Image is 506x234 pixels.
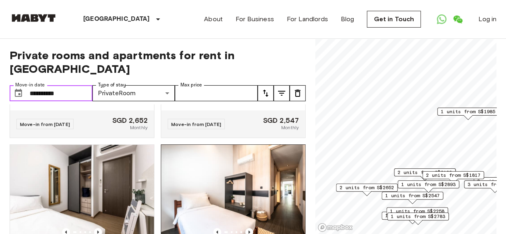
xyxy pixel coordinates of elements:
[83,14,150,24] p: [GEOGRAPHIC_DATA]
[263,117,299,124] span: SGD 2,547
[398,169,452,176] span: 2 units from S$3182
[434,11,450,27] a: Open WhatsApp
[367,11,421,28] a: Get in Touch
[450,11,466,27] a: Open WeChat
[385,192,440,199] span: 1 units from S$2547
[437,108,499,120] div: Map marker
[180,82,202,88] label: Max price
[426,172,480,179] span: 2 units from S$1817
[92,85,175,101] div: PrivateRoom
[20,121,70,127] span: Move-in from [DATE]
[385,212,440,219] span: 1 units from S$1680
[318,223,353,232] a: Mapbox logo
[10,14,58,22] img: Habyt
[336,184,398,196] div: Map marker
[391,213,445,220] span: 1 units from S$2783
[171,121,221,127] span: Move-in from [DATE]
[422,171,484,184] div: Map marker
[15,82,45,88] label: Move-in date
[401,181,456,188] span: 1 units from S$2893
[236,14,274,24] a: For Business
[478,14,496,24] a: Log in
[382,212,443,224] div: Map marker
[130,124,148,131] span: Monthly
[394,168,456,181] div: Map marker
[387,212,449,225] div: Map marker
[390,208,444,215] span: 1 units from S$2258
[398,180,459,193] div: Map marker
[258,85,274,101] button: tune
[98,82,126,88] label: Type of stay
[386,207,448,220] div: Map marker
[287,14,328,24] a: For Landlords
[290,85,306,101] button: tune
[382,192,443,204] div: Map marker
[204,14,223,24] a: About
[10,85,26,101] button: Choose date, selected date is 3 Jan 2026
[441,108,495,115] span: 1 units from S$1985
[10,48,306,76] span: Private rooms and apartments for rent in [GEOGRAPHIC_DATA]
[341,14,354,24] a: Blog
[281,124,299,131] span: Monthly
[112,117,148,124] span: SGD 2,652
[340,184,394,191] span: 2 units from S$2652
[274,85,290,101] button: tune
